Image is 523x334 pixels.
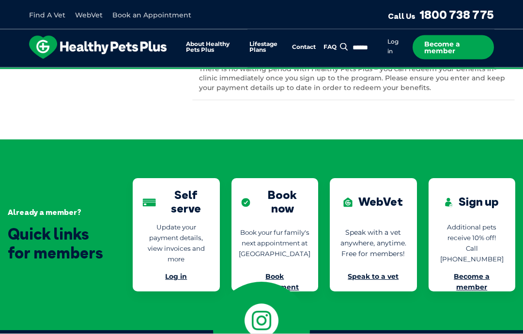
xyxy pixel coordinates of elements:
div: Already a member? [8,208,104,217]
p: There is no waiting period with Healthy Pets Plus – you can redeem your benefits in-clinic immedi... [199,65,508,93]
img: Self serve [142,198,156,208]
a: Contact [292,44,316,50]
a: Call Us1800 738 775 [388,7,494,22]
a: Log in [165,273,187,281]
span: Speak with a vet anywhere, anytime. [340,228,406,248]
div: Self serve [142,188,210,215]
span: Proactive, preventative wellness program designed to keep your pet healthier and happier for longer [81,68,443,76]
div: Sign up [445,188,499,215]
span: Free for members! [341,250,405,258]
span: Call Us [388,11,415,21]
div: Book now [241,188,309,215]
a: Log in [387,38,399,55]
a: Become a member [413,35,494,60]
img: hpp-logo [29,36,167,59]
button: Search [338,42,350,52]
img: WebVet [343,198,353,208]
img: Book now [241,198,250,208]
a: FAQ [323,44,337,50]
span: Additional pets receive 10% off! Call [PHONE_NUMBER] [440,224,504,263]
div: Quick links for members [8,225,104,262]
span: Update your payment details, view invoices and more [148,224,205,263]
div: WebVet [343,188,403,215]
a: Book Appointment [250,273,299,292]
a: Lifestage Plans [249,41,284,53]
a: About Healthy Pets Plus [186,41,242,53]
span: Book your fur family's next appointment at [GEOGRAPHIC_DATA] [239,229,310,258]
a: Become a member [454,273,490,292]
a: Book an Appointment [112,11,191,19]
a: Speak to a vet [348,273,399,281]
img: Sign up [445,198,453,208]
a: WebVet [75,11,103,19]
a: Find A Vet [29,11,65,19]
